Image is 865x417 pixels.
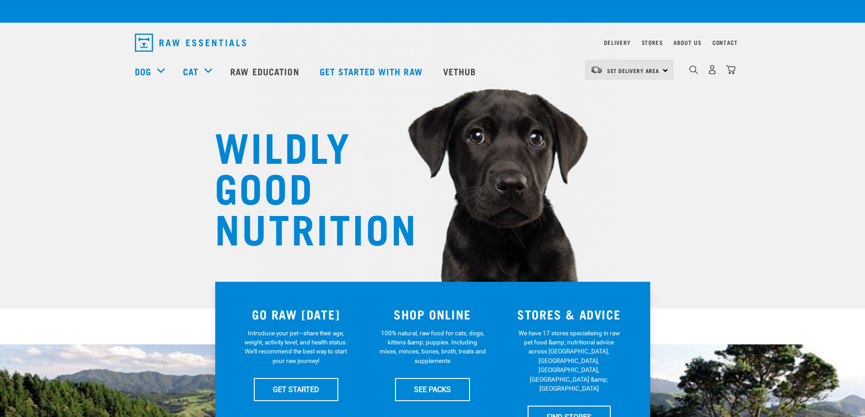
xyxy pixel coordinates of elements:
[370,307,495,321] h3: SHOP ONLINE
[135,64,151,78] a: Dog
[379,329,486,366] p: 100% natural, raw food for cats, dogs, kittens &amp; puppies. Including mixes, minces, bones, bro...
[311,53,434,89] a: Get started with Raw
[689,65,698,74] img: home-icon-1@2x.png
[135,34,246,52] img: Raw Essentials Logo
[604,41,630,44] a: Delivery
[215,125,396,247] h1: WILDLY GOOD NUTRITION
[673,41,701,44] a: About Us
[183,64,198,78] a: Cat
[516,329,623,393] p: We have 17 stores specialising in raw pet food &amp; nutritional advice across [GEOGRAPHIC_DATA],...
[506,307,632,321] h3: STORES & ADVICE
[707,65,717,74] img: user.png
[607,69,660,72] span: Set Delivery Area
[434,53,488,89] a: Vethub
[726,65,736,74] img: home-icon@2x.png
[242,329,349,366] p: Introduce your pet—share their age, weight, activity level, and health status. We'll recommend th...
[590,66,603,74] img: van-moving.png
[221,53,310,89] a: Raw Education
[128,30,738,55] nav: dropdown navigation
[254,378,338,401] a: GET STARTED
[395,378,470,401] a: SEE PACKS
[642,41,663,44] a: Stores
[712,41,738,44] a: Contact
[233,307,359,321] h3: GO RAW [DATE]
